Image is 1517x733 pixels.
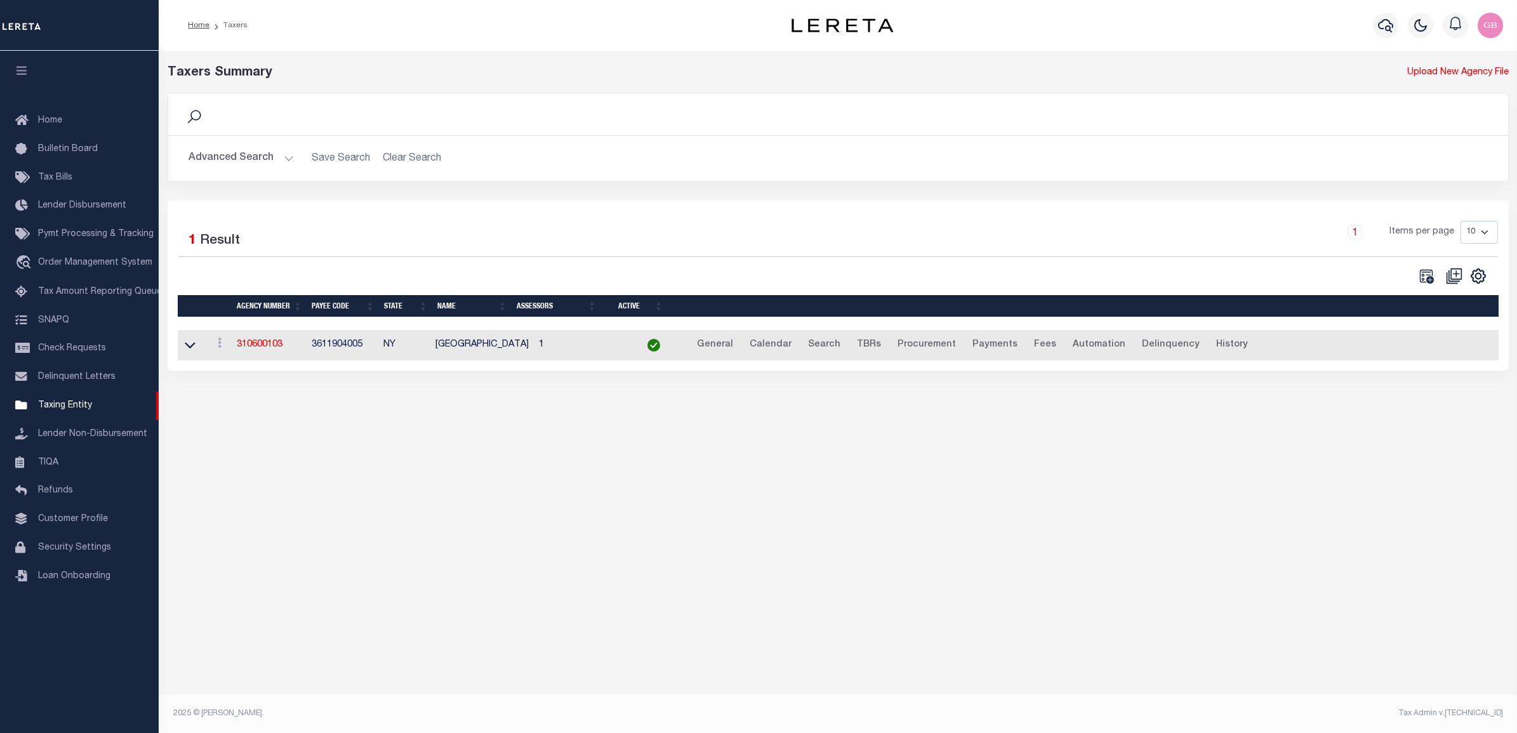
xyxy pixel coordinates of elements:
[188,22,209,29] a: Home
[534,330,621,361] td: 1
[307,330,378,361] td: 3611904005
[432,295,512,317] th: Name: activate to sort column ascending
[1210,335,1254,355] a: History
[1389,225,1454,239] span: Items per page
[15,255,36,272] i: travel_explore
[38,230,154,239] span: Pymt Processing & Tracking
[38,344,106,353] span: Check Requests
[601,295,668,317] th: Active: activate to sort column ascending
[38,258,152,267] span: Order Management System
[967,335,1023,355] a: Payments
[38,201,126,210] span: Lender Disbursement
[892,335,962,355] a: Procurement
[38,173,72,182] span: Tax Bills
[189,234,196,248] span: 1
[1028,335,1062,355] a: Fees
[802,335,846,355] a: Search
[38,458,58,466] span: TIQA
[847,708,1503,719] div: Tax Admin v.[TECHNICAL_ID]
[38,145,98,154] span: Bulletin Board
[1478,13,1503,38] img: svg+xml;base64,PHN2ZyB4bWxucz0iaHR0cDovL3d3dy53My5vcmcvMjAwMC9zdmciIHBvaW50ZXItZXZlbnRzPSJub25lIi...
[209,20,248,31] li: Taxers
[38,116,62,125] span: Home
[38,543,111,552] span: Security Settings
[1067,335,1131,355] a: Automation
[38,572,110,581] span: Loan Onboarding
[792,18,893,32] img: logo-dark.svg
[691,335,739,355] a: General
[232,295,307,317] th: Agency Number: activate to sort column ascending
[38,515,108,524] span: Customer Profile
[38,315,69,324] span: SNAPQ
[744,335,797,355] a: Calendar
[164,708,838,719] div: 2025 © [PERSON_NAME].
[512,295,601,317] th: Assessors: activate to sort column ascending
[378,330,431,361] td: NY
[38,430,147,439] span: Lender Non-Disbursement
[168,63,1169,83] div: Taxers Summary
[38,287,162,296] span: Tax Amount Reporting Queue
[189,146,294,171] button: Advanced Search
[379,295,432,317] th: State: activate to sort column ascending
[38,486,73,495] span: Refunds
[668,295,1514,317] th: &nbsp;
[237,340,282,349] a: 310600103
[1136,335,1205,355] a: Delinquency
[647,339,660,352] img: check-icon-green.svg
[851,335,887,355] a: TBRs
[38,373,116,381] span: Delinquent Letters
[38,401,92,410] span: Taxing Entity
[1407,66,1509,80] a: Upload New Agency File
[1348,225,1362,239] a: 1
[307,295,379,317] th: Payee Code: activate to sort column ascending
[430,330,534,361] td: [GEOGRAPHIC_DATA]
[200,231,240,251] label: Result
